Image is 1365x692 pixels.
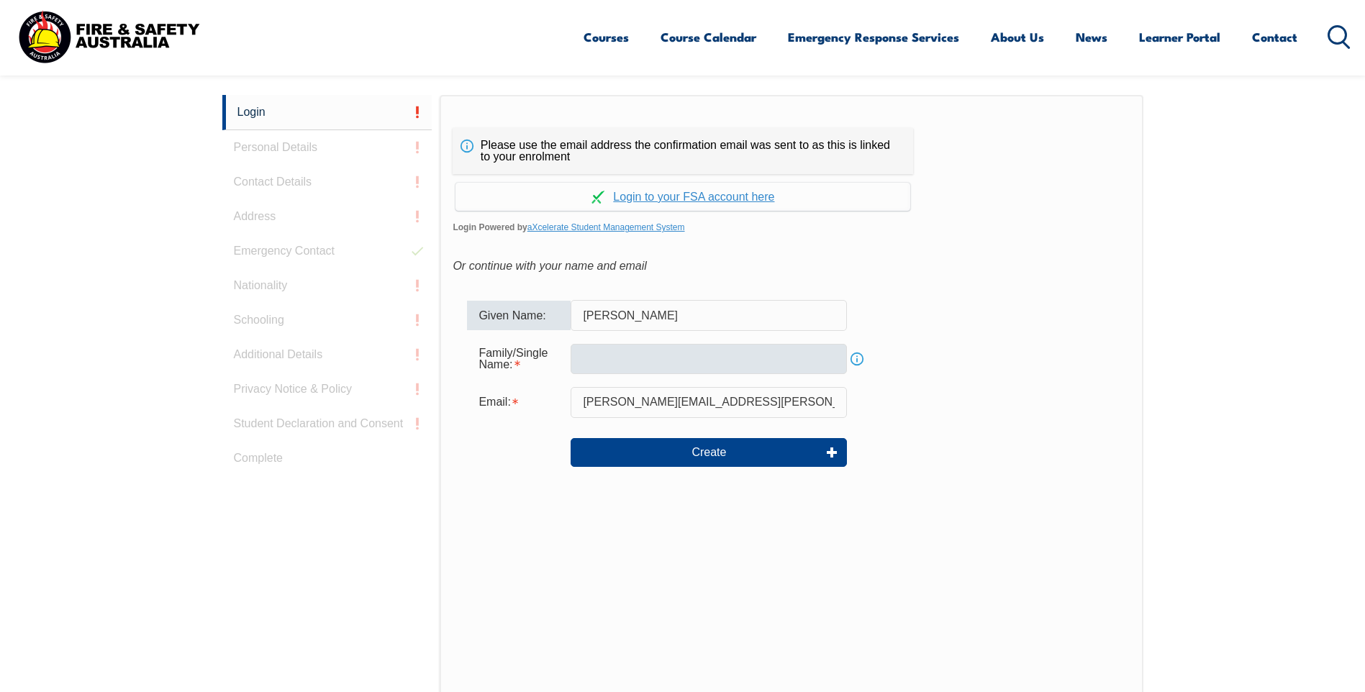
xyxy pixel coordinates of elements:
[1139,18,1220,56] a: Learner Portal
[453,217,1130,238] span: Login Powered by
[1252,18,1297,56] a: Contact
[467,340,571,378] div: Family/Single Name is required.
[991,18,1044,56] a: About Us
[847,349,867,369] a: Info
[467,388,571,416] div: Email is required.
[571,438,847,467] button: Create
[453,128,913,174] div: Please use the email address the confirmation email was sent to as this is linked to your enrolment
[584,18,629,56] a: Courses
[527,222,685,232] a: aXcelerate Student Management System
[453,255,1130,277] div: Or continue with your name and email
[1076,18,1107,56] a: News
[788,18,959,56] a: Emergency Response Services
[661,18,756,56] a: Course Calendar
[591,191,604,204] img: Log in withaxcelerate
[222,95,432,130] a: Login
[467,301,571,329] div: Given Name:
